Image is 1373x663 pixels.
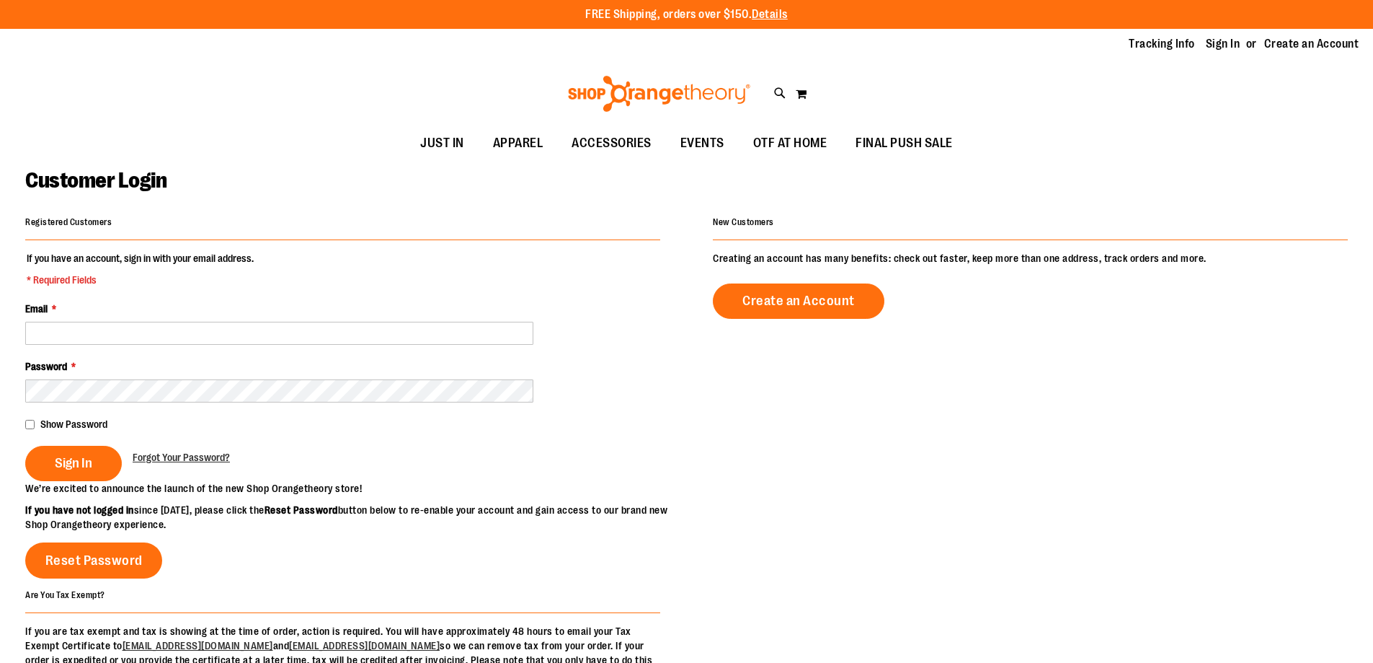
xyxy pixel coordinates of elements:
[856,127,953,159] span: FINAL PUSH SALE
[123,640,273,651] a: [EMAIL_ADDRESS][DOMAIN_NAME]
[289,640,440,651] a: [EMAIL_ADDRESS][DOMAIN_NAME]
[566,76,752,112] img: Shop Orangetheory
[713,251,1348,265] p: Creating an account has many benefits: check out faster, keep more than one address, track orders...
[1206,36,1240,52] a: Sign In
[133,452,230,463] span: Forgot Your Password?
[753,127,827,159] span: OTF AT HOME
[25,217,112,227] strong: Registered Customers
[25,251,255,287] legend: If you have an account, sign in with your email address.
[40,418,107,430] span: Show Password
[25,446,122,481] button: Sign In
[25,481,687,496] p: We’re excited to announce the launch of the new Shop Orangetheory store!
[25,303,48,315] span: Email
[27,273,254,287] span: * Required Fields
[25,504,134,516] strong: If you have not logged in
[25,589,105,600] strong: Are You Tax Exempt?
[25,361,67,372] span: Password
[25,543,162,579] a: Reset Password
[742,293,855,309] span: Create an Account
[713,217,774,227] strong: New Customers
[585,6,788,23] p: FREE Shipping, orders over $150.
[55,455,92,471] span: Sign In
[420,127,464,159] span: JUST IN
[25,168,166,193] span: Customer Login
[265,504,338,516] strong: Reset Password
[133,450,230,465] a: Forgot Your Password?
[572,127,652,159] span: ACCESSORIES
[713,284,884,319] a: Create an Account
[752,8,788,21] a: Details
[1129,36,1195,52] a: Tracking Info
[45,553,143,568] span: Reset Password
[493,127,543,159] span: APPAREL
[680,127,724,159] span: EVENTS
[25,503,687,532] p: since [DATE], please click the button below to re-enable your account and gain access to our bran...
[1264,36,1359,52] a: Create an Account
